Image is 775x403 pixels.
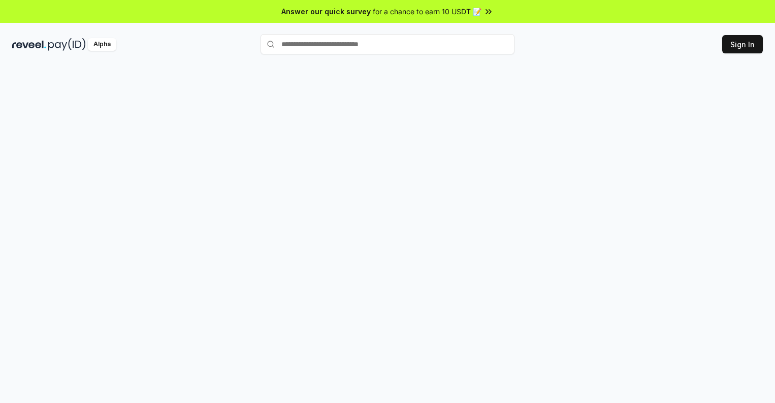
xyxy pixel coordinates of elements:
[281,6,371,17] span: Answer our quick survey
[722,35,763,53] button: Sign In
[88,38,116,51] div: Alpha
[373,6,481,17] span: for a chance to earn 10 USDT 📝
[12,38,46,51] img: reveel_dark
[48,38,86,51] img: pay_id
